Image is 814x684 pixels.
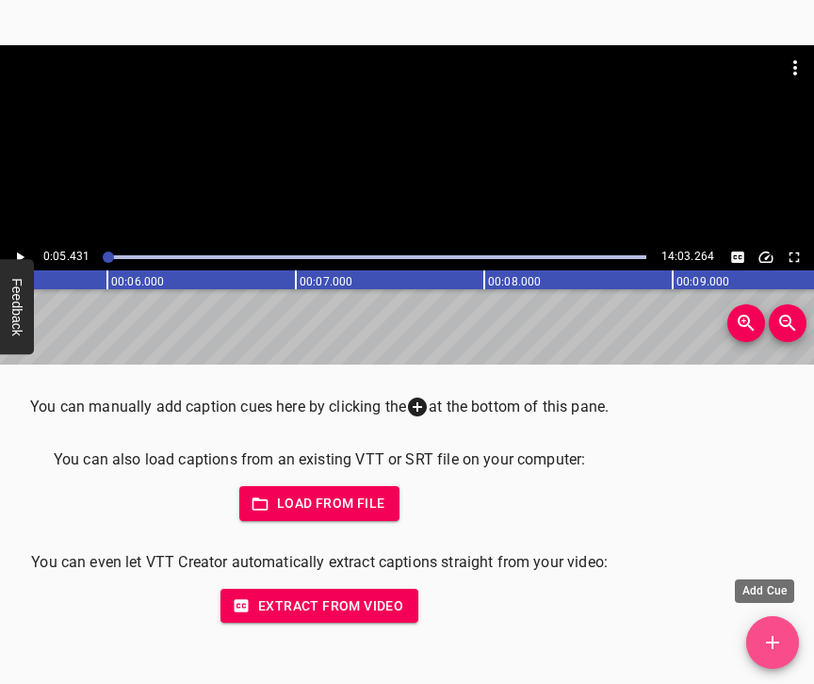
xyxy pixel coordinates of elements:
div: Play progress [105,255,645,259]
p: You can manually add caption cues here by clicking the at the bottom of this pane. [30,396,609,419]
button: Zoom Out [769,304,806,342]
button: Change Playback Speed [754,245,778,269]
text: 00:08.000 [488,275,541,288]
text: 00:06.000 [111,275,164,288]
p: You can also load captions from an existing VTT or SRT file on your computer: [30,448,609,471]
text: 00:07.000 [300,275,352,288]
button: Zoom In [727,304,765,342]
button: Add Cue [746,616,799,669]
button: Play/Pause [8,245,32,269]
button: Extract from video [220,589,418,624]
button: Toggle fullscreen [782,245,806,269]
span: Current Time [43,250,90,263]
span: Extract from video [236,594,403,618]
text: 00:09.000 [676,275,729,288]
button: Toggle captions [725,245,750,269]
span: 14:03.264 [661,250,714,263]
p: You can even let VTT Creator automatically extract captions straight from your video: [30,551,609,574]
span: Load from file [254,492,385,515]
button: Load from file [239,486,400,521]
